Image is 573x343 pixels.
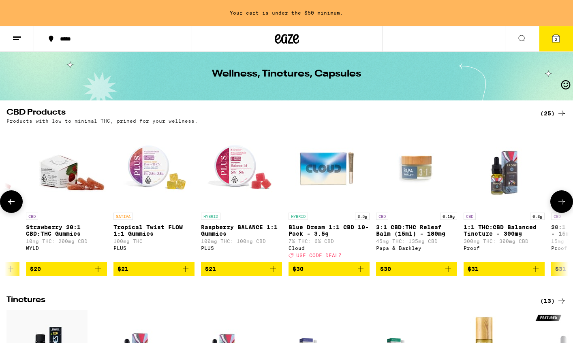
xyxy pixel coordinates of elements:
[289,213,308,220] p: HYBRID
[30,266,41,272] span: $20
[289,128,370,262] a: Open page for Blue Dream 1:1 CBD 10-Pack - 3.5g from Cloud
[113,224,195,237] p: Tropical Twist FLOW 1:1 Gummies
[26,262,107,276] button: Add to bag
[540,296,567,306] a: (13)
[539,26,573,51] button: 2
[26,128,107,209] img: WYLD - Strawberry 20:1 CBD:THC Gummies
[464,262,545,276] button: Add to bag
[6,118,198,124] p: Products with low to minimal THC, primed for your wellness.
[201,224,282,237] p: Raspberry BALANCE 1:1 Gummies
[355,213,370,220] p: 3.5g
[289,128,370,209] img: Cloud - Blue Dream 1:1 CBD 10-Pack - 3.5g
[212,69,361,79] h1: Wellness, Tinctures, Capsules
[5,6,58,12] span: Hi. Need any help?
[201,245,282,251] div: PLUS
[113,128,195,262] a: Open page for Tropical Twist FLOW 1:1 Gummies from PLUS
[6,109,527,118] h2: CBD Products
[464,213,476,220] p: CBD
[540,109,567,118] a: (25)
[201,128,282,262] a: Open page for Raspberry BALANCE 1:1 Gummies from PLUS
[26,245,107,251] div: WYLD
[464,239,545,244] p: 300mg THC: 300mg CBD
[380,266,391,272] span: $30
[113,245,195,251] div: PLUS
[26,128,107,262] a: Open page for Strawberry 20:1 CBD:THC Gummies from WYLD
[26,239,107,244] p: 10mg THC: 200mg CBD
[0,0,443,59] button: Redirect to URL
[293,266,304,272] span: $30
[296,253,342,258] span: USE CODE DEALZ
[113,262,195,276] button: Add to bag
[376,128,457,209] img: Papa & Barkley - 3:1 CBD:THC Releaf Balm (15ml) - 180mg
[376,213,388,220] p: CBD
[289,262,370,276] button: Add to bag
[289,224,370,237] p: Blue Dream 1:1 CBD 10-Pack - 3.5g
[376,239,457,244] p: 45mg THC: 135mg CBD
[376,128,457,262] a: Open page for 3:1 CBD:THC Releaf Balm (15ml) - 180mg from Papa & Barkley
[289,245,370,251] div: Cloud
[113,239,195,244] p: 100mg THC
[118,266,128,272] span: $21
[205,266,216,272] span: $21
[468,266,479,272] span: $31
[113,128,195,209] img: PLUS - Tropical Twist FLOW 1:1 Gummies
[26,224,107,237] p: Strawberry 20:1 CBD:THC Gummies
[201,213,220,220] p: HYBRID
[555,37,557,42] span: 2
[464,128,545,209] img: Proof - 1:1 THC:CBD Balanced Tincture - 300mg
[530,213,545,220] p: 0.3g
[551,213,563,220] p: CBD
[440,213,457,220] p: 0.18g
[26,213,38,220] p: CBD
[201,239,282,244] p: 100mg THC: 100mg CBD
[464,245,545,251] div: Proof
[555,266,566,272] span: $31
[376,245,457,251] div: Papa & Barkley
[376,262,457,276] button: Add to bag
[289,239,370,244] p: 7% THC: 6% CBD
[464,224,545,237] p: 1:1 THC:CBD Balanced Tincture - 300mg
[201,128,282,209] img: PLUS - Raspberry BALANCE 1:1 Gummies
[113,213,133,220] p: SATIVA
[201,262,282,276] button: Add to bag
[464,128,545,262] a: Open page for 1:1 THC:CBD Balanced Tincture - 300mg from Proof
[6,296,527,306] h2: Tinctures
[376,224,457,237] p: 3:1 CBD:THC Releaf Balm (15ml) - 180mg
